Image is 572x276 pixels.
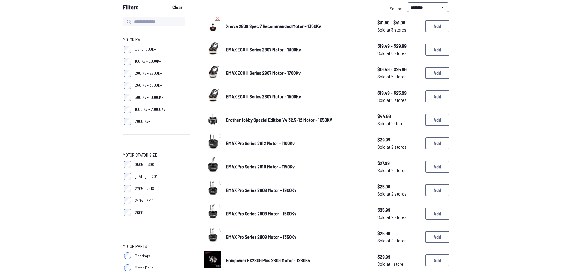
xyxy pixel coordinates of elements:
span: EMAX Pro Series 2812 Motor - 1100Kv [226,140,295,146]
span: 2600+ [135,210,145,216]
span: 1001Kv - 2000Kv [135,58,161,64]
span: Bearings [135,253,150,259]
a: image [204,134,221,153]
input: 0505 - 1306 [124,161,131,168]
a: EMAX Pro Series 2808 Motor - 1500Kv [226,210,368,217]
span: Motor Parts [123,243,147,250]
img: image [204,134,221,151]
img: image [204,17,221,34]
span: 2405 - 2510 [135,198,154,204]
input: Bearings [124,252,131,259]
span: 20001Kv+ [135,118,150,124]
span: Sold at 2 stores [377,143,421,150]
img: image [204,40,221,57]
span: 2205 - 2318 [135,186,154,192]
input: 1001Kv - 2000Kv [124,58,131,65]
a: image [204,157,221,176]
a: image [204,111,221,129]
span: $29.99 [377,253,421,260]
input: Motor Bells [124,264,131,271]
button: Clear [167,2,187,12]
button: Add [425,161,449,173]
img: image [204,181,221,198]
a: EMAX Pro Series 2808 Motor - 1350Kv [226,233,368,241]
input: 2501Kv - 3000Kv [124,82,131,89]
a: image [204,17,221,35]
span: 3001Kv - 10000Kv [135,94,163,100]
a: EMAX Pro Series 2812 Motor - 1100Kv [226,140,368,147]
span: $25.99 [377,183,421,190]
span: Sold at 1 store [377,260,421,268]
span: EMAX ECO II Series 2807 Motor - 1300Kv [226,47,301,52]
button: Add [425,114,449,126]
a: image [204,87,221,106]
span: Sold at 2 stores [377,190,421,197]
span: BrotherHobby Special Edition V4 32.5-12 Motor - 1050KV [226,117,332,123]
span: Motor Bells [135,265,153,271]
a: image [204,228,221,246]
input: 2405 - 2510 [124,197,131,204]
input: 2001Kv - 2500Kv [124,70,131,77]
button: Add [425,20,449,32]
span: $19.49 - $25.99 [377,66,421,73]
span: $25.99 [377,230,421,237]
span: Sold at 6 stores [377,50,421,57]
span: 2501Kv - 3000Kv [135,82,162,88]
span: Xnova 2808 Spec 7 Recommended Motor - 1350Kv [226,23,321,29]
a: image [204,204,221,223]
button: Add [425,90,449,102]
select: Sort by [407,2,449,12]
span: Sold at 5 stores [377,73,421,80]
input: [DATE] - 2204 [124,173,131,180]
button: Add [425,67,449,79]
a: EMAX ECO II Series 2807 Motor - 1500Kv [226,93,368,100]
span: Sold at 5 stores [377,96,421,104]
img: image [204,157,221,174]
span: $44.99 [377,113,421,120]
span: Sold at 1 store [377,120,421,127]
span: $31.99 - $41.99 [377,19,421,26]
span: 10001Kv - 20000Kv [135,106,165,112]
span: $27.99 [377,159,421,167]
span: Rcinpower EX2809 Plus 2809 Motor - 1280Kv [226,257,310,263]
span: 0505 - 1306 [135,162,154,168]
img: image [204,87,221,104]
input: Up to 1000Kv [124,46,131,53]
span: EMAX ECO II Series 2807 Motor - 1700Kv [226,70,301,76]
button: Add [425,44,449,56]
span: Sold at 3 stores [377,26,421,33]
span: EMAX Pro Series 2808 Motor - 1900Kv [226,187,296,193]
input: 10001Kv - 20000Kv [124,106,131,113]
button: Add [425,208,449,220]
span: EMAX Pro Series 2810 Motor - 1150Kv [226,164,295,169]
a: EMAX Pro Series 2808 Motor - 1900Kv [226,187,368,194]
button: Add [425,184,449,196]
a: Xnova 2808 Spec 7 Recommended Motor - 1350Kv [226,23,368,30]
span: EMAX Pro Series 2808 Motor - 1500Kv [226,211,296,216]
span: Sold at 2 stores [377,214,421,221]
img: image [204,204,221,221]
span: [DATE] - 2204 [135,174,158,180]
input: 2205 - 2318 [124,185,131,192]
span: Motor KV [123,36,140,43]
span: Sold at 2 stores [377,167,421,174]
a: Rcinpower EX2809 Plus 2809 Motor - 1280Kv [226,257,368,264]
span: 2001Kv - 2500Kv [135,70,162,76]
input: 20001Kv+ [124,118,131,125]
img: image [204,228,221,244]
img: image [204,251,221,268]
button: Add [425,137,449,149]
span: Up to 1000Kv [135,46,156,52]
span: Motor Stator Size [123,151,157,159]
span: $25.99 [377,206,421,214]
input: 2600+ [124,209,131,216]
span: $19.49 - $25.99 [377,89,421,96]
span: EMAX Pro Series 2808 Motor - 1350Kv [226,234,296,240]
span: Sold at 2 stores [377,237,421,244]
a: image [204,181,221,199]
a: BrotherHobby Special Edition V4 32.5-12 Motor - 1050KV [226,116,368,123]
img: image [204,111,221,127]
span: $19.49 - $29.99 [377,42,421,50]
a: EMAX ECO II Series 2807 Motor - 1700Kv [226,69,368,77]
a: image [204,64,221,82]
